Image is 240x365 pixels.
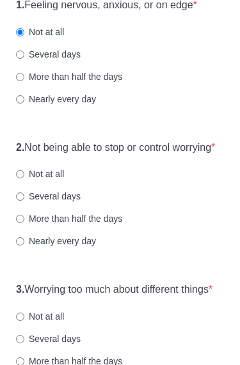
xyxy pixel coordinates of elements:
[16,93,96,105] label: Nearly every day
[16,310,64,323] label: Not at all
[16,73,24,81] input: More than half the days
[16,26,64,38] label: Not at all
[16,142,24,153] strong: 2.
[16,284,24,295] strong: 3.
[16,95,24,104] input: Nearly every day
[16,50,24,59] input: Several days
[16,190,81,203] label: Several days
[16,235,96,247] label: Nearly every day
[16,215,24,223] input: More than half the days
[16,28,24,36] input: Not at all
[16,237,24,245] input: Nearly every day
[16,167,64,180] label: Not at all
[16,141,215,155] label: Not being able to stop or control worrying
[16,48,81,61] label: Several days
[16,170,24,178] input: Not at all
[16,335,24,343] input: Several days
[16,313,24,321] input: Not at all
[16,283,212,297] label: Worrying too much about different things
[16,332,81,345] label: Several days
[16,212,122,225] label: More than half the days
[16,70,122,83] label: More than half the days
[16,192,24,201] input: Several days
